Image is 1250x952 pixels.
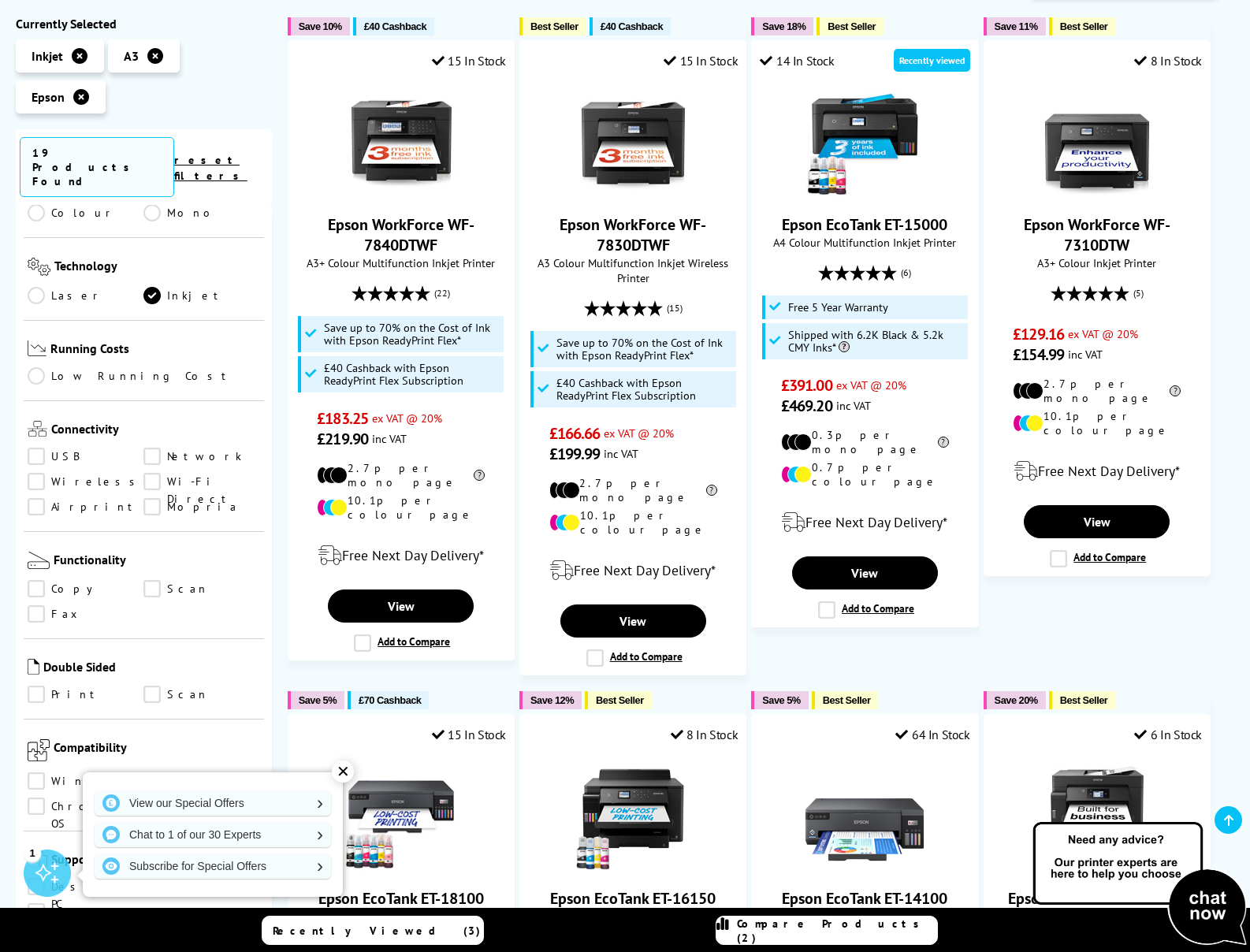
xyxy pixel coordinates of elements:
a: Copy [28,581,143,598]
div: modal_delivery [528,549,738,593]
a: Epson EcoTank ET-M16600 [1008,888,1186,909]
span: Best Seller [596,694,644,706]
span: Free 5 Year Warranty [788,301,888,314]
div: modal_delivery [760,500,969,545]
li: 10.1p per colour page [317,493,485,522]
div: modal_delivery [992,449,1202,493]
div: 8 In Stock [1134,53,1202,69]
a: Chrome OS [28,798,143,816]
button: Save 10% [288,17,350,35]
span: £166.66 [549,423,601,444]
img: Epson EcoTank ET-14100 [805,754,924,872]
label: Add to Compare [1050,550,1146,567]
span: 19 Products Found [20,137,174,197]
span: Best Seller [530,20,578,32]
img: Technology [28,258,50,276]
button: Best Seller [817,17,884,35]
a: View [560,604,706,638]
img: Epson EcoTank ET-M16600 [1038,754,1156,872]
span: ex VAT @ 20% [836,377,906,392]
span: Save 10% [299,20,342,32]
a: Mono [143,204,259,221]
span: Save 20% [995,694,1038,706]
a: Colour [28,204,143,221]
a: Epson EcoTank ET-18100 [342,860,460,876]
button: £70 Cashback [348,691,429,709]
span: Best Seller [1060,694,1108,706]
a: Recently Viewed (3) [262,916,484,945]
span: £70 Cashback [359,694,421,706]
span: Recently Viewed (3) [273,924,481,938]
span: £40 Cashback with Epson ReadyPrint Flex Subscription [324,362,500,387]
li: 0.7p per colour page [781,460,949,489]
a: Airprint [28,499,143,516]
div: Recently viewed [894,49,970,72]
button: Save 5% [288,691,344,709]
a: USB [28,448,143,466]
button: Best Seller [519,17,586,35]
button: Save 18% [751,17,813,35]
li: 2.7p per mono page [549,476,717,504]
button: Save 11% [984,17,1046,35]
span: Save 11% [995,20,1038,32]
a: Epson WorkForce WF-7830DTWF [574,186,692,202]
span: £40 Cashback [364,20,426,32]
span: A3+ Colour Inkjet Printer [992,255,1202,270]
div: 64 In Stock [895,727,969,742]
span: £40 Cashback with Epson ReadyPrint Flex Subscription [556,377,732,402]
div: 8 In Stock [671,727,738,742]
a: Epson WorkForce WF-7830DTWF [560,214,706,255]
button: Save 12% [519,691,582,709]
img: Running Costs [28,340,47,357]
a: View [328,589,474,623]
span: £391.00 [781,375,832,396]
span: Save 12% [530,694,574,706]
span: £154.99 [1013,344,1064,365]
a: View [792,556,938,589]
a: Wireless [28,474,143,491]
span: Compatibility [54,740,260,765]
a: Epson WorkForce WF-7840DTWF [342,186,460,202]
span: ex VAT @ 20% [372,411,442,426]
a: Print [28,686,143,704]
span: (6) [901,258,911,288]
button: Save 20% [984,691,1046,709]
div: 15 In Stock [664,53,738,69]
span: Epson [32,89,65,105]
button: Best Seller [585,691,652,709]
span: ex VAT @ 20% [604,426,674,441]
span: (15) [667,293,683,323]
a: View [1024,505,1170,538]
a: Epson EcoTank ET-15000 [782,214,947,235]
span: inc VAT [604,446,638,461]
div: 14 In Stock [760,53,834,69]
span: Double Sided [43,660,260,679]
span: (22) [434,278,450,308]
a: Scan [143,581,259,598]
span: £40 Cashback [601,20,663,32]
span: £183.25 [317,408,368,429]
a: Epson EcoTank ET-15000 [805,186,924,202]
img: Epson WorkForce WF-7830DTWF [574,80,692,199]
span: Functionality [54,552,260,573]
button: Best Seller [812,691,879,709]
span: inc VAT [1068,347,1103,362]
button: Save 5% [751,691,808,709]
a: Fax [28,606,143,623]
a: Scan [143,686,259,704]
a: Compare Products (2) [716,916,938,945]
a: Epson EcoTank ET-18100 [318,888,484,909]
a: Windows [28,773,143,790]
span: Connectivity [51,422,260,441]
a: Wi-Fi Direct [143,474,259,491]
a: Epson EcoTank ET-14100 [782,888,947,909]
span: £199.99 [549,444,601,464]
span: ex VAT @ 20% [1068,326,1138,341]
span: A4 Colour Multifunction Inkjet Printer [760,235,969,250]
a: Subscribe for Special Offers [95,853,331,879]
a: Epson WorkForce WF-7310DTW [1038,186,1156,202]
a: Chromebook [28,904,179,921]
span: Save up to 70% on the Cost of Ink with Epson ReadyPrint Flex* [324,322,500,347]
button: £40 Cashback [590,17,671,35]
img: Compatibility [28,740,50,762]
